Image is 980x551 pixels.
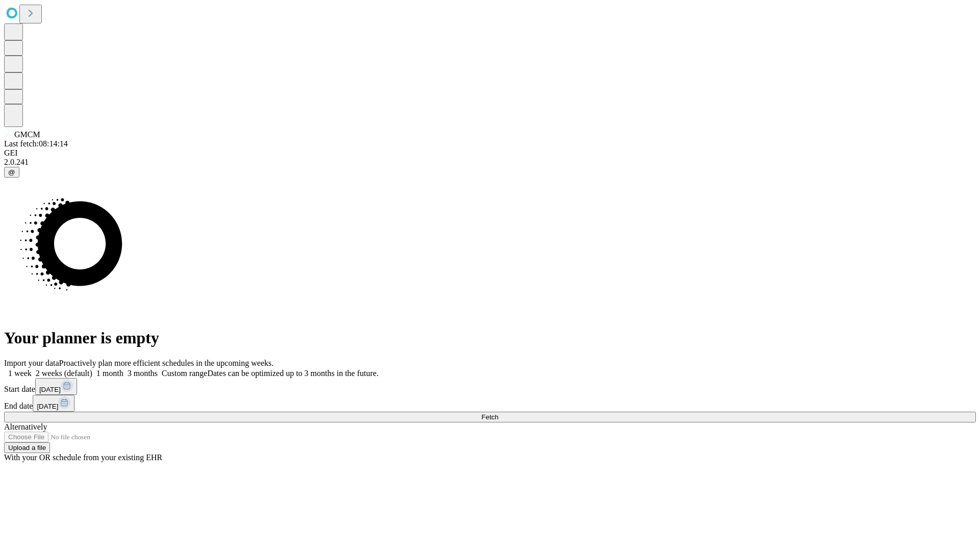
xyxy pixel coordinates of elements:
[4,359,59,367] span: Import your data
[37,403,58,410] span: [DATE]
[4,422,47,431] span: Alternatively
[35,378,77,395] button: [DATE]
[128,369,158,378] span: 3 months
[8,369,32,378] span: 1 week
[4,158,976,167] div: 2.0.241
[162,369,207,378] span: Custom range
[207,369,378,378] span: Dates can be optimized up to 3 months in the future.
[59,359,274,367] span: Proactively plan more efficient schedules in the upcoming weeks.
[4,329,976,347] h1: Your planner is empty
[481,413,498,421] span: Fetch
[96,369,124,378] span: 1 month
[8,168,15,176] span: @
[4,148,976,158] div: GEI
[39,386,61,393] span: [DATE]
[4,412,976,422] button: Fetch
[4,167,19,178] button: @
[36,369,92,378] span: 2 weeks (default)
[14,130,40,139] span: GMCM
[4,395,976,412] div: End date
[4,378,976,395] div: Start date
[4,139,68,148] span: Last fetch: 08:14:14
[33,395,75,412] button: [DATE]
[4,453,162,462] span: With your OR schedule from your existing EHR
[4,442,50,453] button: Upload a file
